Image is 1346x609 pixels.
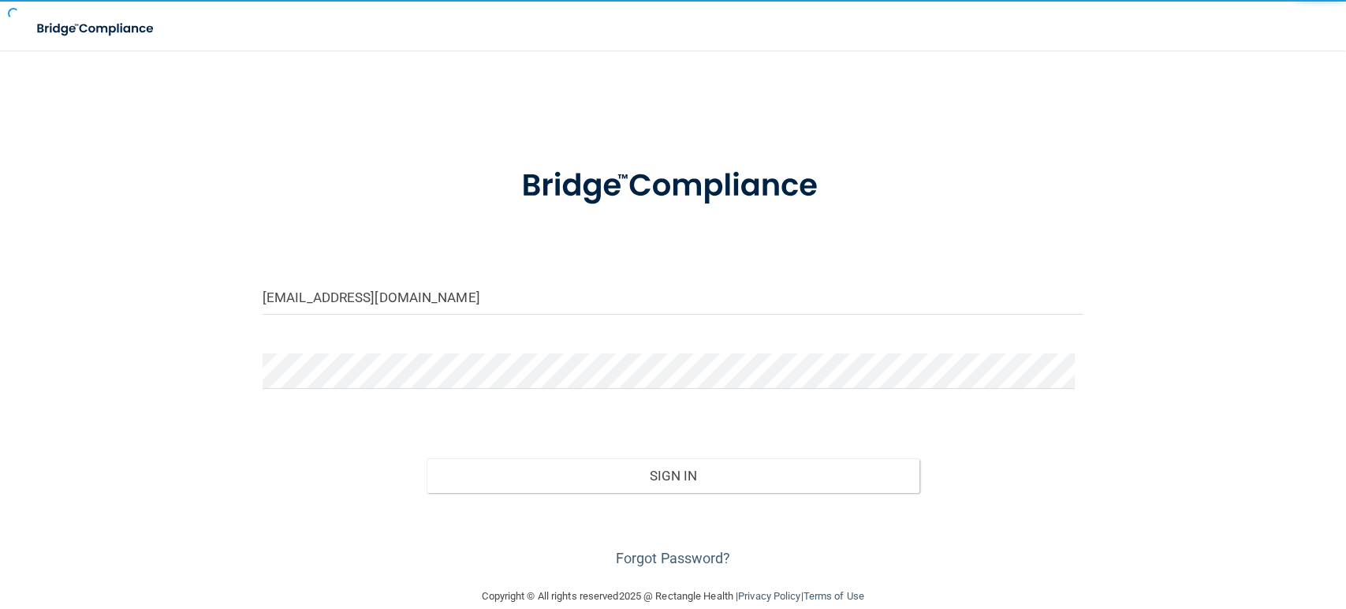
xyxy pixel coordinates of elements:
img: bridge_compliance_login_screen.278c3ca4.svg [489,145,856,227]
img: bridge_compliance_login_screen.278c3ca4.svg [24,13,169,45]
a: Terms of Use [803,590,863,602]
input: Email [263,279,1083,315]
a: Forgot Password? [616,550,731,566]
button: Sign In [427,458,919,493]
a: Privacy Policy [738,590,800,602]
